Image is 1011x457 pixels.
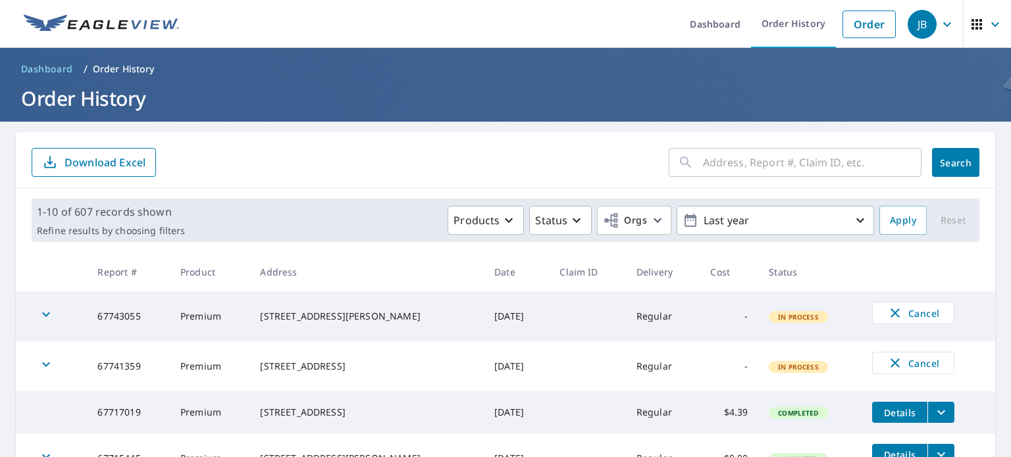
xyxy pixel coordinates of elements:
span: Completed [770,408,826,418]
div: [STREET_ADDRESS][PERSON_NAME] [260,310,473,323]
span: Details [880,406,920,419]
nav: breadcrumb [16,59,995,80]
span: Cancel [886,355,941,371]
td: Premium [170,291,249,341]
td: [DATE] [484,291,549,341]
div: JB [908,10,937,39]
td: 67743055 [87,291,170,341]
th: Date [484,253,549,291]
button: Cancel [872,352,954,374]
p: Order History [93,62,155,76]
p: Download Excel [65,155,145,170]
span: Dashboard [21,62,73,76]
span: Apply [890,212,916,229]
th: Address [249,253,484,291]
div: [STREET_ADDRESS] [260,406,473,419]
button: Search [932,148,979,177]
span: In Process [770,312,827,322]
td: Regular [626,341,700,391]
button: detailsBtn-67717019 [872,402,927,423]
button: Apply [879,206,927,235]
span: Search [943,156,969,169]
td: [DATE] [484,391,549,433]
th: Cost [700,253,758,291]
td: Regular [626,291,700,341]
button: Products [448,206,524,235]
td: Regular [626,391,700,433]
td: - [700,341,758,391]
td: 67717019 [87,391,170,433]
button: Status [529,206,592,235]
th: Delivery [626,253,700,291]
th: Report # [87,253,170,291]
th: Product [170,253,249,291]
th: Claim ID [549,253,625,291]
li: / [84,61,88,77]
h1: Order History [16,85,995,112]
span: In Process [770,362,827,372]
td: 67741359 [87,341,170,391]
td: Premium [170,391,249,433]
p: Status [535,212,567,228]
button: Download Excel [32,148,156,177]
button: Orgs [597,206,671,235]
span: Cancel [886,305,941,321]
button: Cancel [872,302,954,324]
a: Order [842,11,896,38]
td: [DATE] [484,341,549,391]
td: Premium [170,341,249,391]
p: Products [454,212,500,228]
span: Orgs [603,212,647,229]
a: Dashboard [16,59,78,80]
th: Status [758,253,862,291]
button: Last year [677,206,874,235]
div: [STREET_ADDRESS] [260,360,473,373]
button: filesDropdownBtn-67717019 [927,402,954,423]
td: $4.39 [700,391,758,433]
p: Last year [698,209,852,232]
img: EV Logo [24,14,179,34]
p: 1-10 of 607 records shown [37,204,185,220]
input: Address, Report #, Claim ID, etc. [703,144,921,181]
td: - [700,291,758,341]
p: Refine results by choosing filters [37,225,185,237]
